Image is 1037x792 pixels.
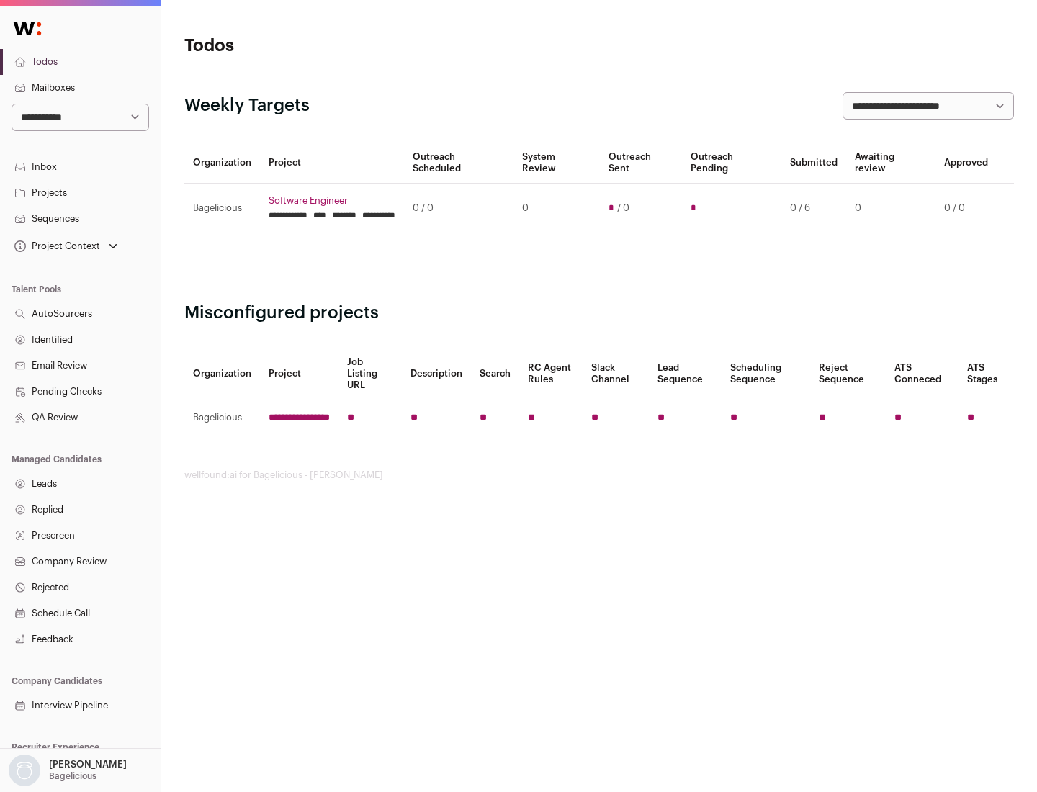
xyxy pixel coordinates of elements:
[513,184,599,233] td: 0
[404,184,513,233] td: 0 / 0
[184,94,310,117] h2: Weekly Targets
[6,755,130,786] button: Open dropdown
[935,143,997,184] th: Approved
[404,143,513,184] th: Outreach Scheduled
[519,348,582,400] th: RC Agent Rules
[269,195,395,207] a: Software Engineer
[184,400,260,436] td: Bagelicious
[649,348,722,400] th: Lead Sequence
[338,348,402,400] th: Job Listing URL
[12,240,100,252] div: Project Context
[184,143,260,184] th: Organization
[6,14,49,43] img: Wellfound
[846,143,935,184] th: Awaiting review
[583,348,649,400] th: Slack Channel
[682,143,781,184] th: Outreach Pending
[810,348,886,400] th: Reject Sequence
[402,348,471,400] th: Description
[184,348,260,400] th: Organization
[471,348,519,400] th: Search
[49,770,96,782] p: Bagelicious
[184,184,260,233] td: Bagelicious
[846,184,935,233] td: 0
[260,143,404,184] th: Project
[184,302,1014,325] h2: Misconfigured projects
[781,143,846,184] th: Submitted
[49,759,127,770] p: [PERSON_NAME]
[184,469,1014,481] footer: wellfound:ai for Bagelicious - [PERSON_NAME]
[617,202,629,214] span: / 0
[513,143,599,184] th: System Review
[781,184,846,233] td: 0 / 6
[959,348,1014,400] th: ATS Stages
[935,184,997,233] td: 0 / 0
[184,35,461,58] h1: Todos
[722,348,810,400] th: Scheduling Sequence
[886,348,958,400] th: ATS Conneced
[600,143,683,184] th: Outreach Sent
[260,348,338,400] th: Project
[9,755,40,786] img: nopic.png
[12,236,120,256] button: Open dropdown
